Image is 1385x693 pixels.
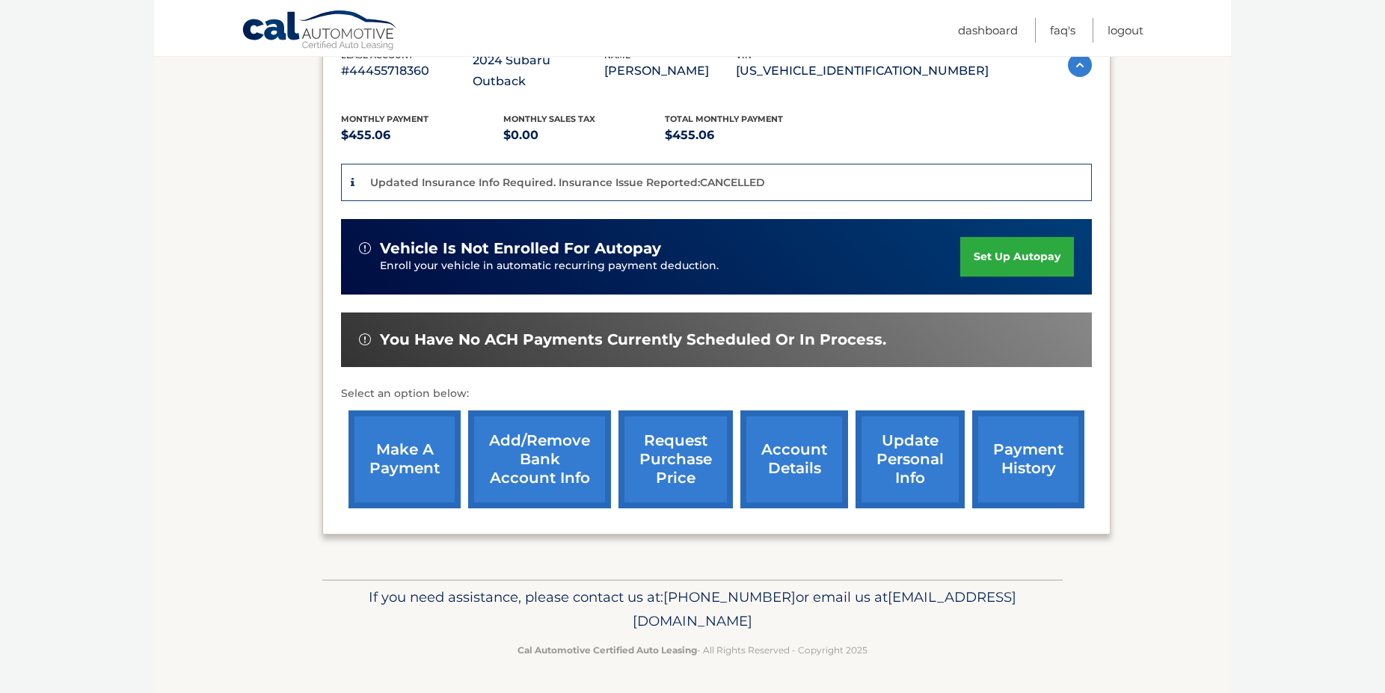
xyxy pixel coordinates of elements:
a: Logout [1108,18,1143,43]
span: Total Monthly Payment [665,114,783,124]
p: $455.06 [665,125,827,146]
p: Enroll your vehicle in automatic recurring payment deduction. [380,258,960,274]
a: Cal Automotive [242,10,399,53]
p: $0.00 [503,125,666,146]
p: #44455718360 [341,61,473,81]
span: Monthly sales Tax [503,114,595,124]
a: FAQ's [1050,18,1075,43]
p: Select an option below: [341,385,1092,403]
a: request purchase price [618,410,733,508]
p: - All Rights Reserved - Copyright 2025 [332,642,1053,658]
span: vehicle is not enrolled for autopay [380,239,661,258]
a: account details [740,410,848,508]
a: set up autopay [960,237,1074,277]
p: Updated Insurance Info Required. Insurance Issue Reported:CANCELLED [370,176,765,189]
p: [PERSON_NAME] [604,61,736,81]
strong: Cal Automotive Certified Auto Leasing [518,644,697,656]
a: update personal info [856,410,965,508]
p: [US_VEHICLE_IDENTIFICATION_NUMBER] [736,61,989,81]
a: Dashboard [958,18,1018,43]
span: You have no ACH payments currently scheduled or in process. [380,330,886,349]
a: payment history [972,410,1084,508]
span: Monthly Payment [341,114,429,124]
img: alert-white.svg [359,333,371,345]
p: $455.06 [341,125,503,146]
img: alert-white.svg [359,242,371,254]
a: Add/Remove bank account info [468,410,611,508]
span: [PHONE_NUMBER] [663,588,796,606]
a: make a payment [348,410,461,508]
img: accordion-active.svg [1068,53,1092,77]
p: 2024 Subaru Outback [473,50,604,92]
p: If you need assistance, please contact us at: or email us at [332,585,1053,633]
